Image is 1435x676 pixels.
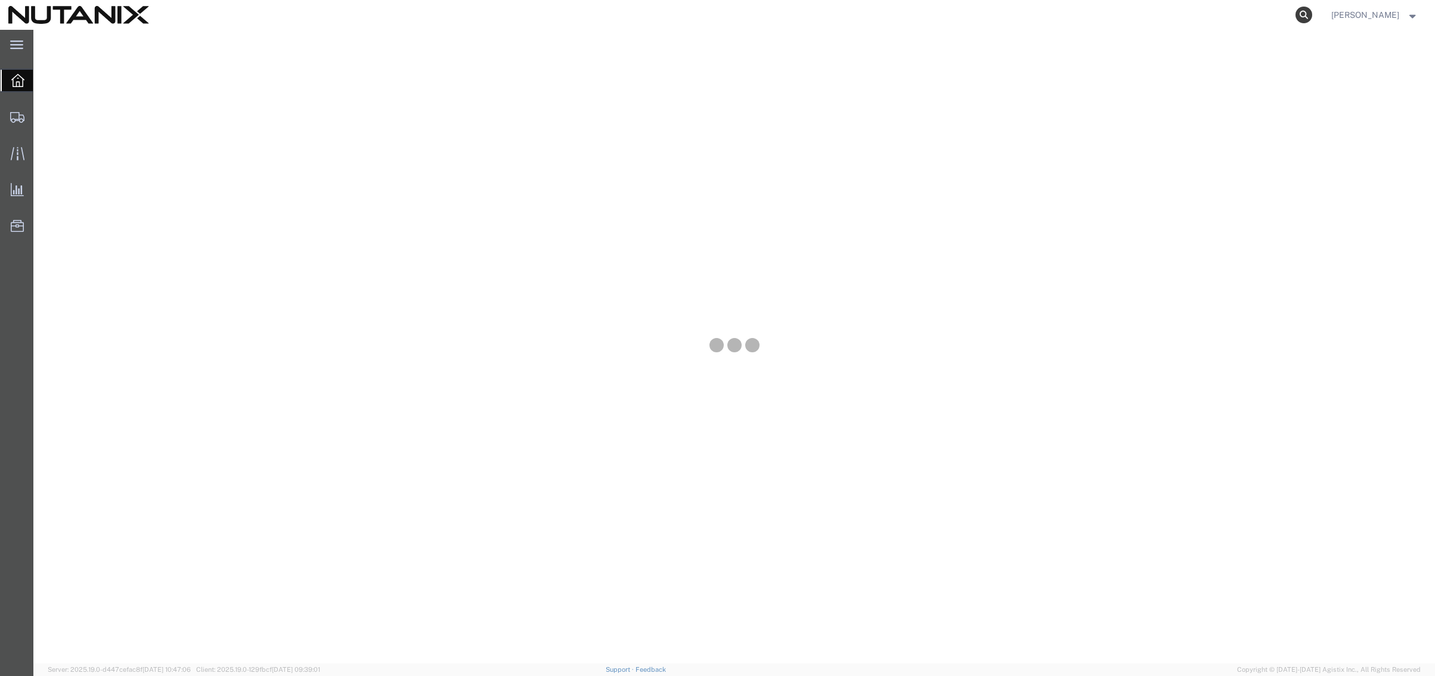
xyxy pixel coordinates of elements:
[1331,8,1399,21] span: Stephanie Guadron
[1237,665,1421,675] span: Copyright © [DATE]-[DATE] Agistix Inc., All Rights Reserved
[8,6,149,24] img: logo
[1331,8,1419,22] button: [PERSON_NAME]
[606,666,636,673] a: Support
[142,666,191,673] span: [DATE] 10:47:06
[636,666,666,673] a: Feedback
[196,666,320,673] span: Client: 2025.19.0-129fbcf
[272,666,320,673] span: [DATE] 09:39:01
[48,666,191,673] span: Server: 2025.19.0-d447cefac8f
